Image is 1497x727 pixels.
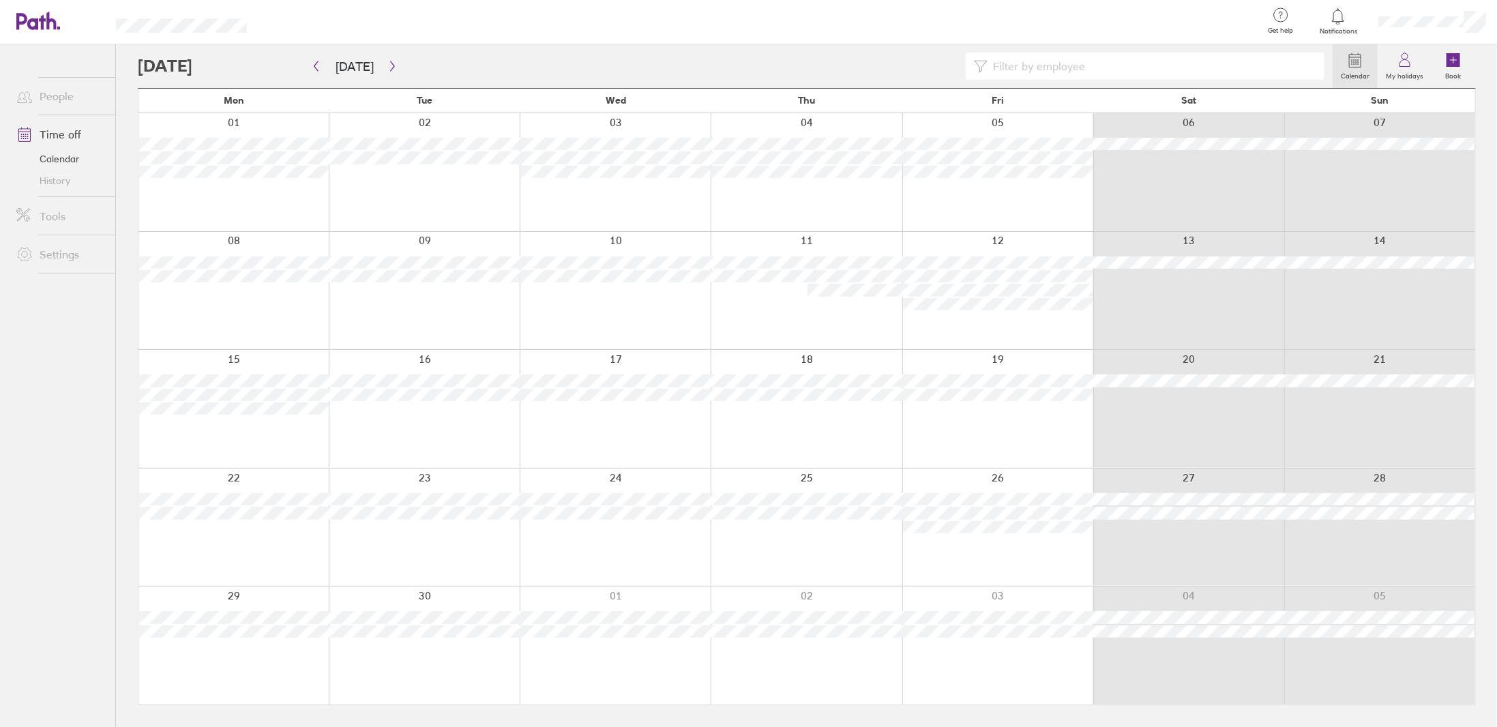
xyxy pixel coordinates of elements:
span: Fri [992,95,1004,106]
a: My holidays [1378,44,1432,88]
label: Calendar [1333,68,1378,80]
a: People [5,83,115,110]
a: Book [1432,44,1475,88]
a: Calendar [5,148,115,170]
button: [DATE] [325,55,385,78]
a: History [5,170,115,192]
a: Time off [5,121,115,148]
label: Book [1438,68,1470,80]
span: Notifications [1316,27,1361,35]
span: Tue [417,95,432,106]
a: Calendar [1333,44,1378,88]
a: Notifications [1316,7,1361,35]
span: Thu [799,95,816,106]
span: Wed [606,95,626,106]
a: Settings [5,241,115,268]
span: Mon [224,95,244,106]
span: Get help [1258,27,1303,35]
input: Filter by employee [988,53,1316,79]
label: My holidays [1378,68,1432,80]
span: Sat [1181,95,1196,106]
span: Sun [1371,95,1389,106]
a: Tools [5,203,115,230]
